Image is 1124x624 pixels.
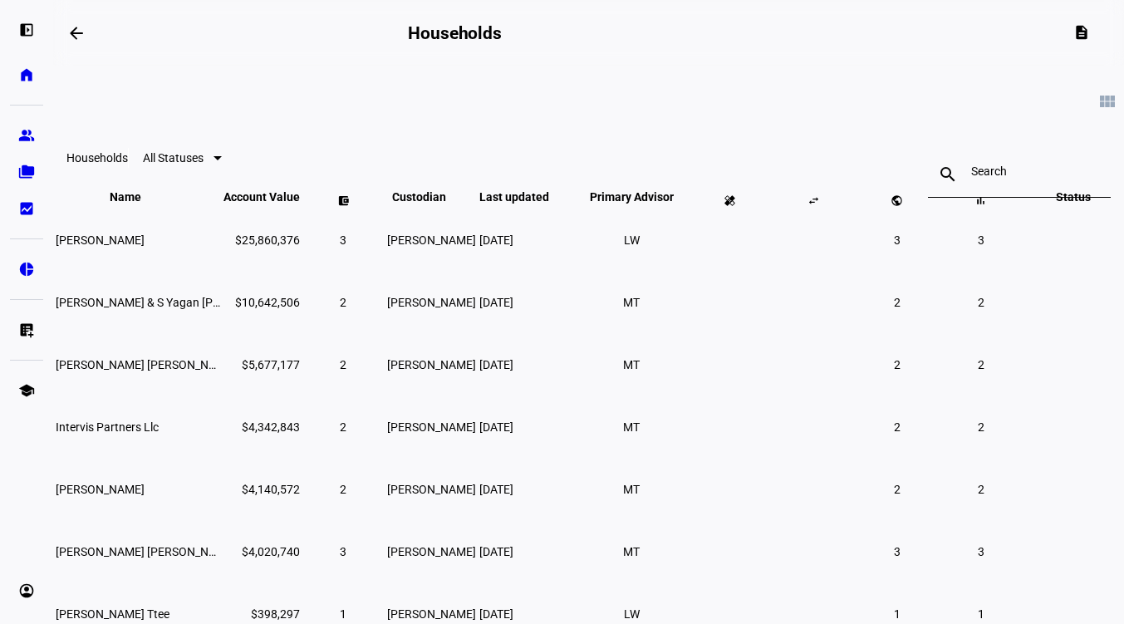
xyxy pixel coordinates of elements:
span: 1 [978,607,984,621]
span: [DATE] [479,545,513,558]
span: 2 [894,420,901,434]
span: [PERSON_NAME] [387,545,476,558]
eth-mat-symbol: pie_chart [18,261,35,278]
span: Sam Droste Yagan Ttee [56,358,236,371]
mat-icon: search [928,165,968,184]
mat-icon: description [1073,24,1090,41]
a: group [10,119,43,152]
li: MT [616,474,646,504]
eth-data-table-title: Households [66,151,128,165]
span: 3 [340,233,346,247]
span: [DATE] [479,483,513,496]
eth-mat-symbol: group [18,127,35,144]
span: 1 [894,607,901,621]
span: 2 [894,296,901,309]
span: [PERSON_NAME] [387,233,476,247]
span: 3 [894,233,901,247]
a: folder_copy [10,155,43,189]
td: $4,342,843 [223,396,301,457]
span: 3 [978,545,984,558]
span: All Statuses [143,151,204,165]
h2: Households [408,23,502,43]
span: Status [1043,190,1103,204]
span: Intervis Partners Llc [56,420,159,434]
span: [DATE] [479,358,513,371]
td: $25,860,376 [223,209,301,270]
span: 2 [978,358,984,371]
span: 2 [340,358,346,371]
span: [PERSON_NAME] [387,296,476,309]
eth-mat-symbol: home [18,66,35,83]
span: 2 [978,296,984,309]
span: Sam Droste Yagan Ttee [56,545,236,558]
span: [PERSON_NAME] [387,607,476,621]
span: Name [110,190,166,204]
mat-icon: view_module [1097,91,1117,111]
span: 2 [340,483,346,496]
span: 1 [340,607,346,621]
span: [DATE] [479,233,513,247]
span: 2 [978,420,984,434]
input: Search [971,165,1068,178]
td: $5,677,177 [223,334,301,395]
span: 2 [894,483,901,496]
span: Marlene B Grossman Ttee [56,607,169,621]
a: pie_chart [10,253,43,286]
span: 2 [340,420,346,434]
span: [PERSON_NAME] [387,420,476,434]
li: LW [616,225,646,255]
span: [DATE] [479,420,513,434]
span: 2 [894,358,901,371]
li: MT [616,350,646,380]
span: 2 [340,296,346,309]
td: $4,020,740 [223,521,301,582]
span: 3 [340,545,346,558]
span: J Yagan & S Yagan Ttee [56,296,291,309]
mat-icon: arrow_backwards [66,23,86,43]
eth-mat-symbol: left_panel_open [18,22,35,38]
eth-mat-symbol: bid_landscape [18,200,35,217]
li: MT [616,412,646,442]
td: $10,642,506 [223,272,301,332]
span: Account Value [223,190,300,204]
li: MT [616,537,646,567]
td: $4,140,572 [223,459,301,519]
span: Custodian [392,190,471,204]
span: Primary Advisor [577,190,686,204]
span: [PERSON_NAME] [387,358,476,371]
li: MT [616,287,646,317]
a: home [10,58,43,91]
span: [PERSON_NAME] [387,483,476,496]
a: bid_landscape [10,192,43,225]
eth-mat-symbol: account_circle [18,582,35,599]
span: [DATE] [479,607,513,621]
eth-mat-symbol: school [18,382,35,399]
span: Jessica Droste Yagan [56,483,145,496]
span: Last updated [479,190,574,204]
eth-mat-symbol: list_alt_add [18,322,35,338]
span: [DATE] [479,296,513,309]
eth-mat-symbol: folder_copy [18,164,35,180]
span: 3 [894,545,901,558]
span: 3 [978,233,984,247]
span: Christopher H Kohlhardt [56,233,145,247]
span: 2 [978,483,984,496]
